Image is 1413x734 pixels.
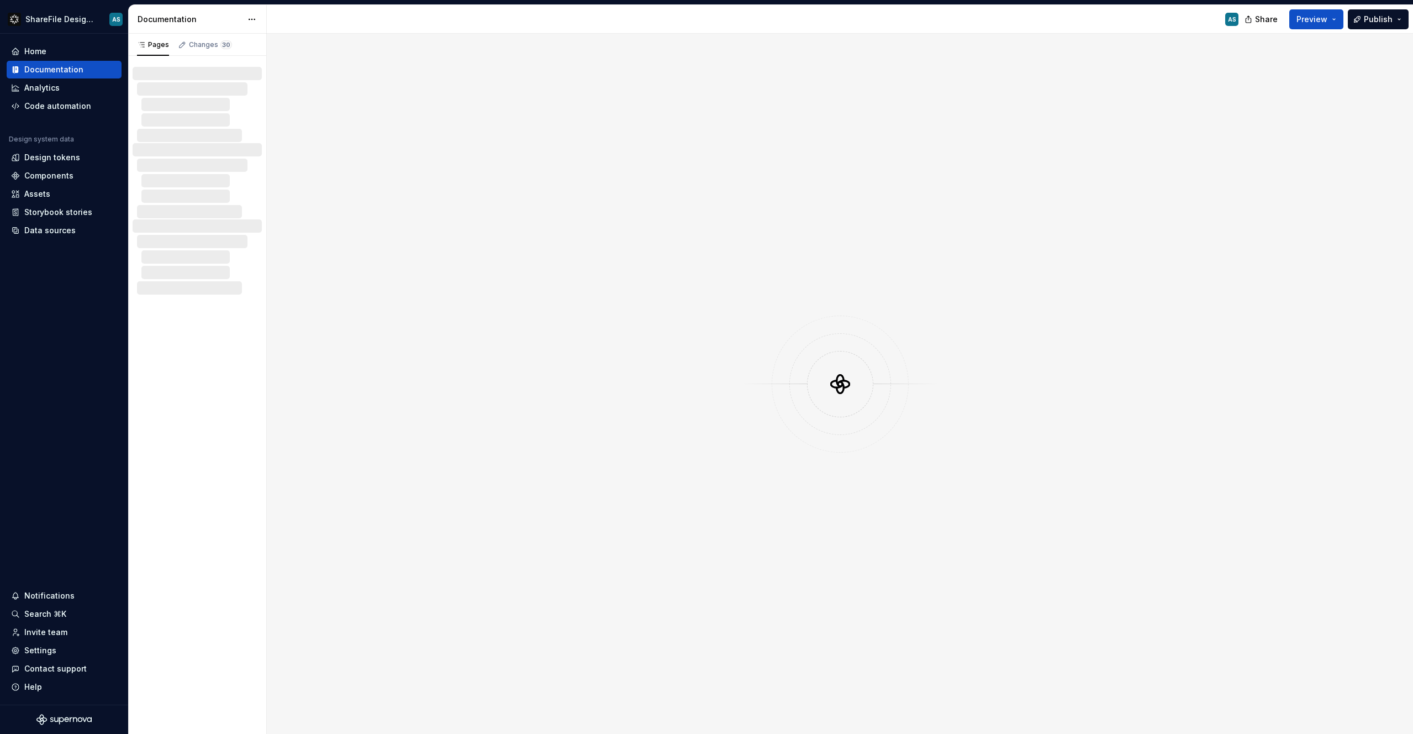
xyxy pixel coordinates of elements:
[7,660,122,678] button: Contact support
[24,645,56,656] div: Settings
[1228,15,1236,24] div: AS
[112,15,120,24] div: AS
[189,40,232,49] div: Changes
[24,101,91,112] div: Code automation
[24,188,50,200] div: Assets
[7,678,122,696] button: Help
[24,152,80,163] div: Design tokens
[1255,14,1278,25] span: Share
[7,623,122,641] a: Invite team
[24,82,60,93] div: Analytics
[7,587,122,605] button: Notifications
[1289,9,1343,29] button: Preview
[7,605,122,623] button: Search ⌘K
[8,13,21,26] img: 16fa4d48-c719-41e7-904a-cec51ff481f5.png
[7,97,122,115] a: Code automation
[1348,9,1409,29] button: Publish
[25,14,96,25] div: ShareFile Design System
[7,642,122,659] a: Settings
[24,627,67,638] div: Invite team
[7,149,122,166] a: Design tokens
[1296,14,1327,25] span: Preview
[137,40,169,49] div: Pages
[24,207,92,218] div: Storybook stories
[220,40,232,49] span: 30
[7,79,122,97] a: Analytics
[7,43,122,60] a: Home
[7,167,122,185] a: Components
[1239,9,1285,29] button: Share
[7,203,122,221] a: Storybook stories
[24,590,75,601] div: Notifications
[24,46,46,57] div: Home
[9,135,74,144] div: Design system data
[1364,14,1393,25] span: Publish
[24,170,73,181] div: Components
[7,61,122,78] a: Documentation
[7,185,122,203] a: Assets
[24,225,76,236] div: Data sources
[36,714,92,725] svg: Supernova Logo
[2,7,126,31] button: ShareFile Design SystemAS
[24,681,42,693] div: Help
[24,64,83,75] div: Documentation
[7,222,122,239] a: Data sources
[24,663,87,674] div: Contact support
[24,609,66,620] div: Search ⌘K
[138,14,242,25] div: Documentation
